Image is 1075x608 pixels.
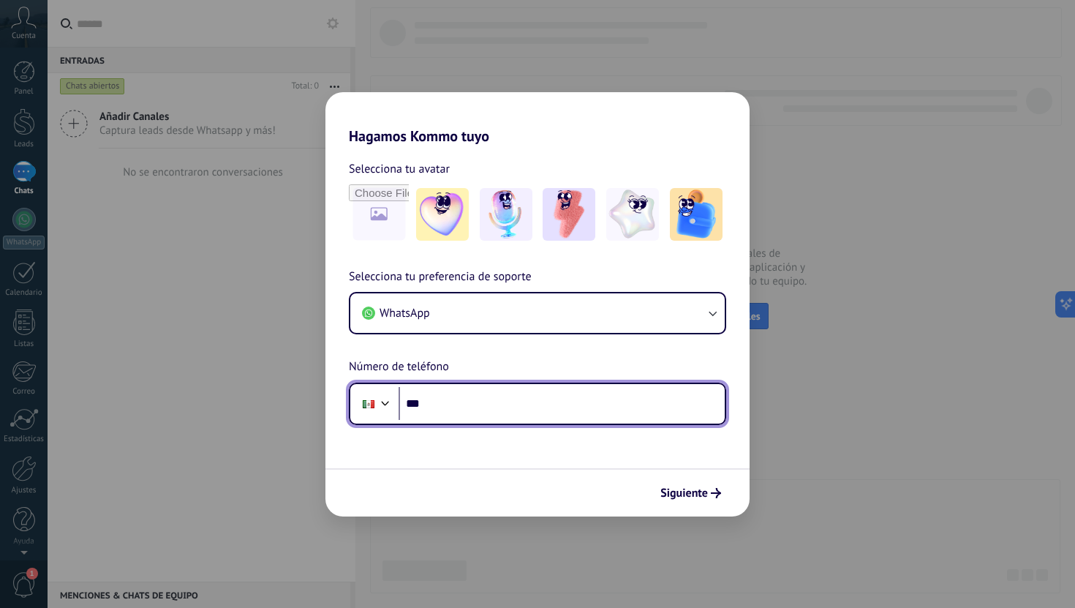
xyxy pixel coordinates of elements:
[416,188,469,241] img: -1.jpeg
[480,188,532,241] img: -2.jpeg
[349,268,532,287] span: Selecciona tu preferencia de soporte
[660,488,708,498] span: Siguiente
[349,358,449,377] span: Número de teléfono
[606,188,659,241] img: -4.jpeg
[543,188,595,241] img: -3.jpeg
[355,389,382,419] div: Mexico: + 52
[380,306,430,320] span: WhatsApp
[349,159,450,179] span: Selecciona tu avatar
[350,293,725,333] button: WhatsApp
[325,92,750,145] h2: Hagamos Kommo tuyo
[654,481,728,506] button: Siguiente
[670,188,723,241] img: -5.jpeg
